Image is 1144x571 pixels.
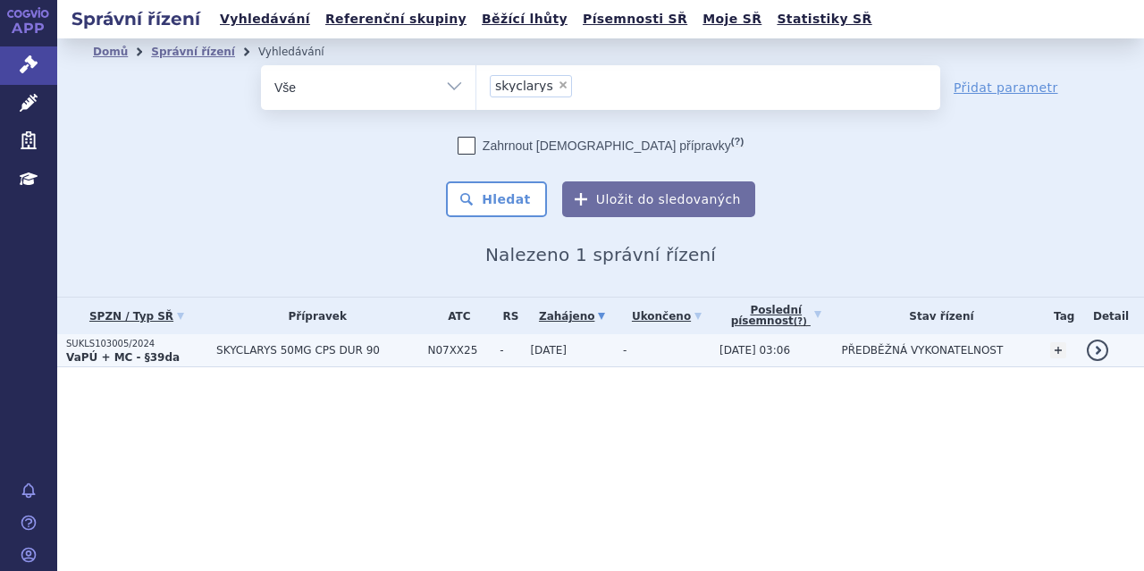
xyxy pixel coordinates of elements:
[500,344,521,357] span: -
[216,344,418,357] span: SKYCLARYS 50MG CPS DUR 90
[458,137,744,155] label: Zahrnout [DEMOGRAPHIC_DATA] přípravky
[530,344,567,357] span: [DATE]
[320,7,472,31] a: Referenční skupiny
[558,80,568,90] span: ×
[530,304,614,329] a: Zahájeno
[623,344,627,357] span: -
[623,304,711,329] a: Ukončeno
[771,7,877,31] a: Statistiky SŘ
[841,344,1003,357] span: PŘEDBĚŽNÁ VYKONATELNOST
[258,38,348,65] li: Vyhledávání
[719,344,790,357] span: [DATE] 03:06
[832,298,1041,334] th: Stav řízení
[491,298,521,334] th: RS
[476,7,573,31] a: Běžící lhůty
[66,338,207,350] p: SUKLS103005/2024
[66,351,180,364] strong: VaPÚ + MC - §39da
[427,344,491,357] span: N07XX25
[719,298,832,334] a: Poslednípísemnost(?)
[485,244,716,265] span: Nalezeno 1 správní řízení
[418,298,491,334] th: ATC
[697,7,767,31] a: Moje SŘ
[577,7,693,31] a: Písemnosti SŘ
[954,79,1058,97] a: Přidat parametr
[93,46,128,58] a: Domů
[1050,342,1066,358] a: +
[207,298,418,334] th: Přípravek
[1087,340,1108,361] a: detail
[731,136,744,147] abbr: (?)
[562,181,755,217] button: Uložit do sledovaných
[577,74,587,97] input: skyclarys
[66,304,207,329] a: SPZN / Typ SŘ
[495,80,553,92] span: skyclarys
[446,181,547,217] button: Hledat
[57,6,214,31] h2: Správní řízení
[214,7,315,31] a: Vyhledávání
[1041,298,1078,334] th: Tag
[1078,298,1144,334] th: Detail
[794,316,807,327] abbr: (?)
[151,46,235,58] a: Správní řízení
